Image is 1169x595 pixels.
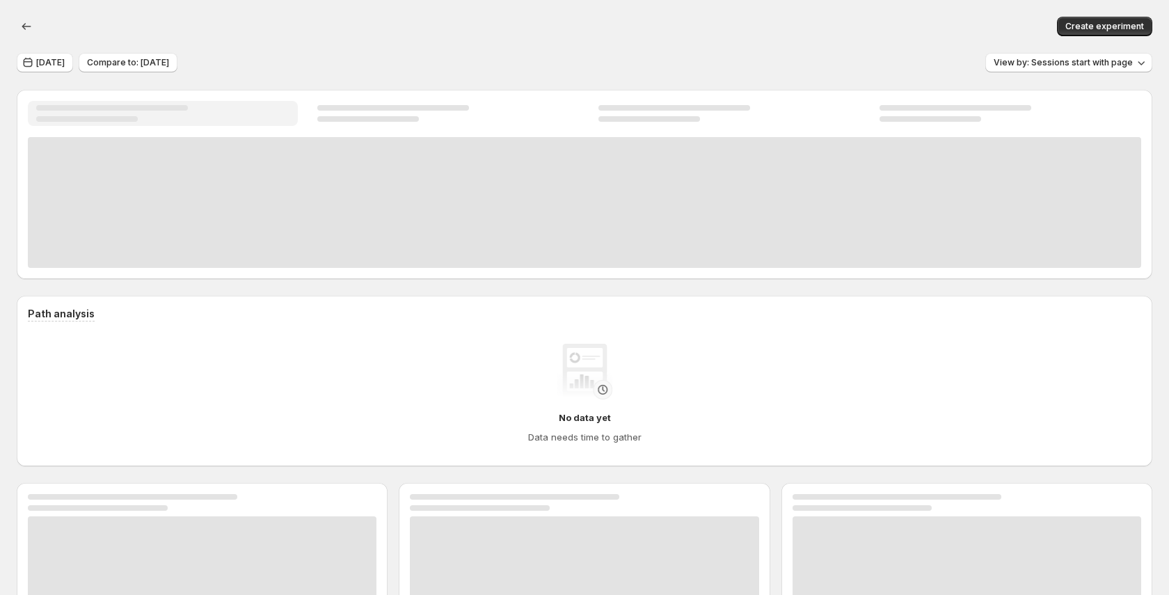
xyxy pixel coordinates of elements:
h4: Data needs time to gather [528,430,642,444]
span: Create experiment [1065,21,1144,32]
span: [DATE] [36,57,65,68]
span: View by: Sessions start with page [994,57,1133,68]
h3: Path analysis [28,307,95,321]
button: View by: Sessions start with page [985,53,1152,72]
h4: No data yet [559,411,611,425]
span: Compare to: [DATE] [87,57,169,68]
button: Create experiment [1057,17,1152,36]
button: Compare to: [DATE] [79,53,177,72]
button: [DATE] [17,53,73,72]
img: No data yet [557,344,612,399]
